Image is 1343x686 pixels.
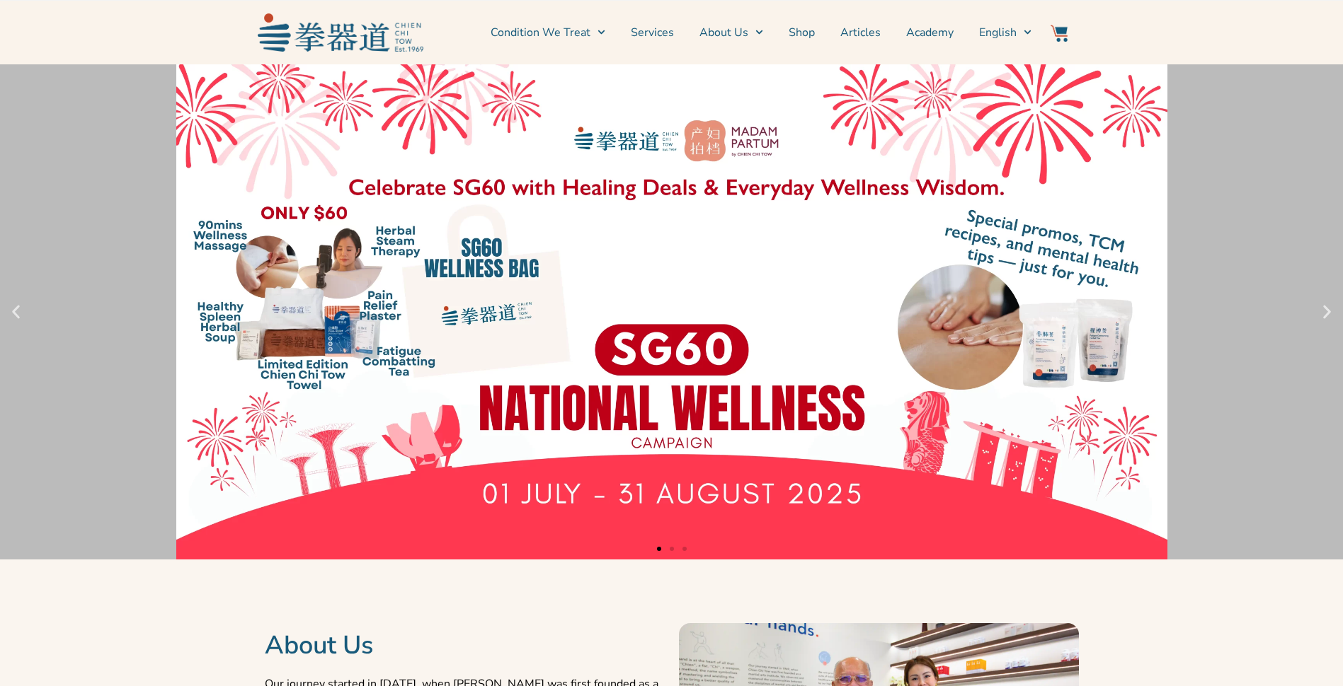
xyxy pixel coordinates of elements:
h2: About Us [265,630,665,661]
span: English [979,24,1017,41]
span: Go to slide 3 [682,547,687,551]
a: English [979,15,1031,50]
a: Condition We Treat [491,15,605,50]
div: Next slide [1318,303,1336,321]
div: Previous slide [7,303,25,321]
nav: Menu [430,15,1032,50]
span: Go to slide 1 [657,547,661,551]
a: Articles [840,15,881,50]
a: About Us [699,15,763,50]
a: Services [631,15,674,50]
a: Shop [789,15,815,50]
a: Academy [906,15,954,50]
span: Go to slide 2 [670,547,674,551]
img: Website Icon-03 [1051,25,1068,42]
